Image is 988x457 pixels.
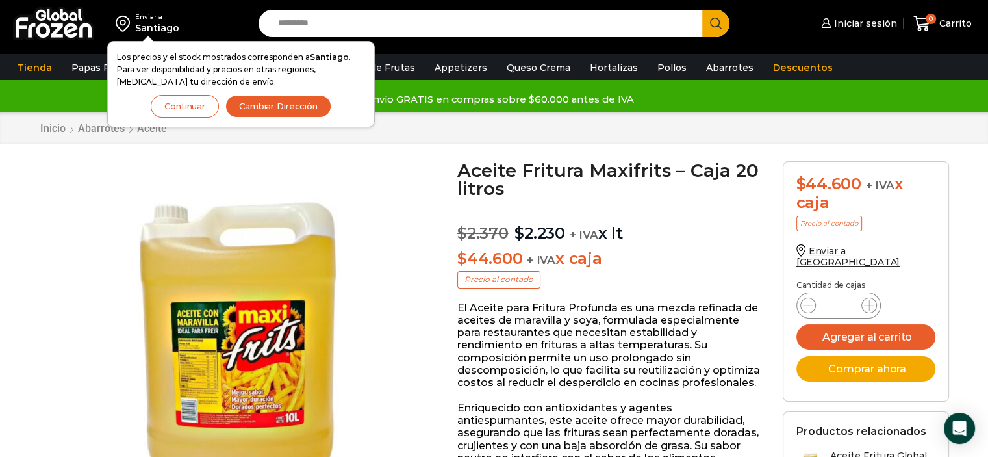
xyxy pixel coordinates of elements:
div: Enviar a [135,12,179,21]
div: x caja [796,175,935,213]
span: $ [796,174,806,193]
p: Precio al contado [457,271,540,288]
a: Iniciar sesión [818,10,897,36]
a: Aceite [136,122,168,135]
a: Tienda [11,55,58,80]
a: Queso Crema [500,55,577,80]
span: + IVA [527,254,555,267]
span: $ [514,224,524,242]
button: Continuar [151,95,219,118]
h1: Aceite Fritura Maxifrits – Caja 20 litros [457,161,763,198]
span: $ [457,224,467,242]
a: Hortalizas [583,55,644,80]
nav: Breadcrumb [40,122,168,135]
div: Open Intercom Messenger [944,413,975,444]
a: 0 Carrito [910,8,975,39]
a: Papas Fritas [65,55,137,80]
a: Inicio [40,122,66,135]
span: $ [457,249,467,268]
a: Pulpa de Frutas [334,55,422,80]
a: Descuentos [766,55,839,80]
strong: Santiago [310,52,349,62]
p: Cantidad de cajas [796,281,935,290]
a: Abarrotes [700,55,760,80]
p: Los precios y el stock mostrados corresponden a . Para ver disponibilidad y precios en otras regi... [117,51,365,88]
a: Enviar a [GEOGRAPHIC_DATA] [796,245,900,268]
p: El Aceite para Fritura Profunda es una mezcla refinada de aceites de maravilla y soya, formulada ... [457,302,763,389]
bdi: 2.370 [457,224,509,242]
input: Product quantity [826,296,851,315]
span: 0 [926,14,936,24]
bdi: 2.230 [514,224,565,242]
button: Cambiar Dirección [225,95,331,118]
p: Precio al contado [796,216,862,231]
a: Pollos [651,55,693,80]
span: + IVA [866,179,894,192]
button: Search button [702,10,729,37]
button: Agregar al carrito [796,324,935,350]
a: Appetizers [428,55,494,80]
div: Santiago [135,21,179,34]
span: Carrito [936,17,972,30]
img: address-field-icon.svg [116,12,135,34]
bdi: 44.600 [457,249,522,268]
span: + IVA [570,228,598,241]
p: x caja [457,250,763,268]
h2: Productos relacionados [796,425,926,437]
p: x lt [457,211,763,243]
a: Abarrotes [77,122,125,135]
bdi: 44.600 [796,174,861,193]
span: Iniciar sesión [831,17,897,30]
button: Comprar ahora [796,356,935,382]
